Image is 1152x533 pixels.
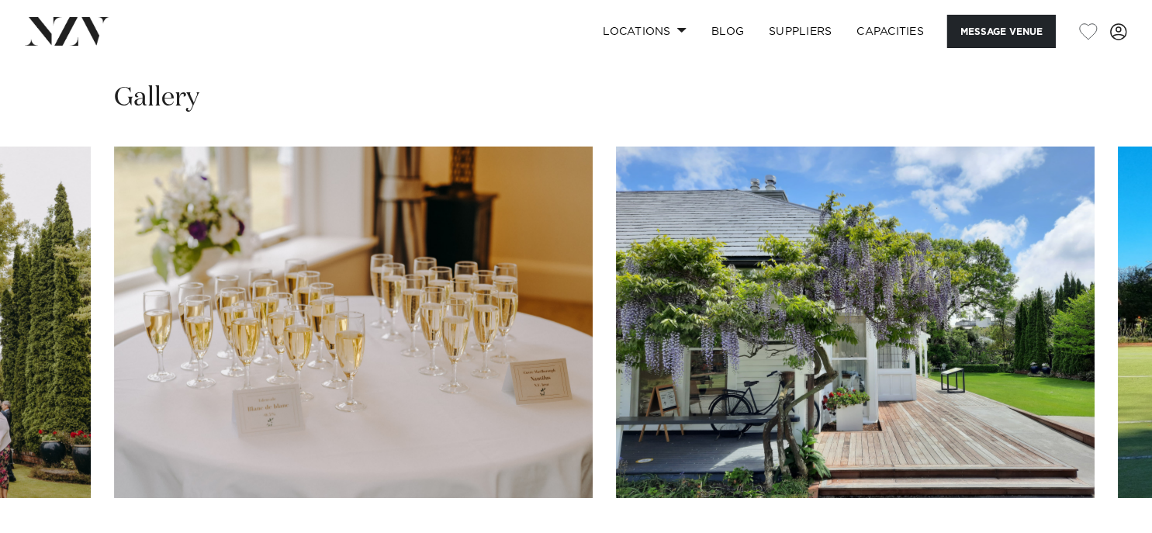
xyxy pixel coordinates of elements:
button: Message Venue [947,15,1056,48]
a: SUPPLIERS [756,15,844,48]
h2: Gallery [114,81,199,116]
a: BLOG [699,15,756,48]
swiper-slide: 14 / 17 [616,147,1095,498]
img: nzv-logo.png [25,17,109,45]
a: Locations [590,15,699,48]
swiper-slide: 13 / 17 [114,147,593,498]
a: Capacities [845,15,937,48]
